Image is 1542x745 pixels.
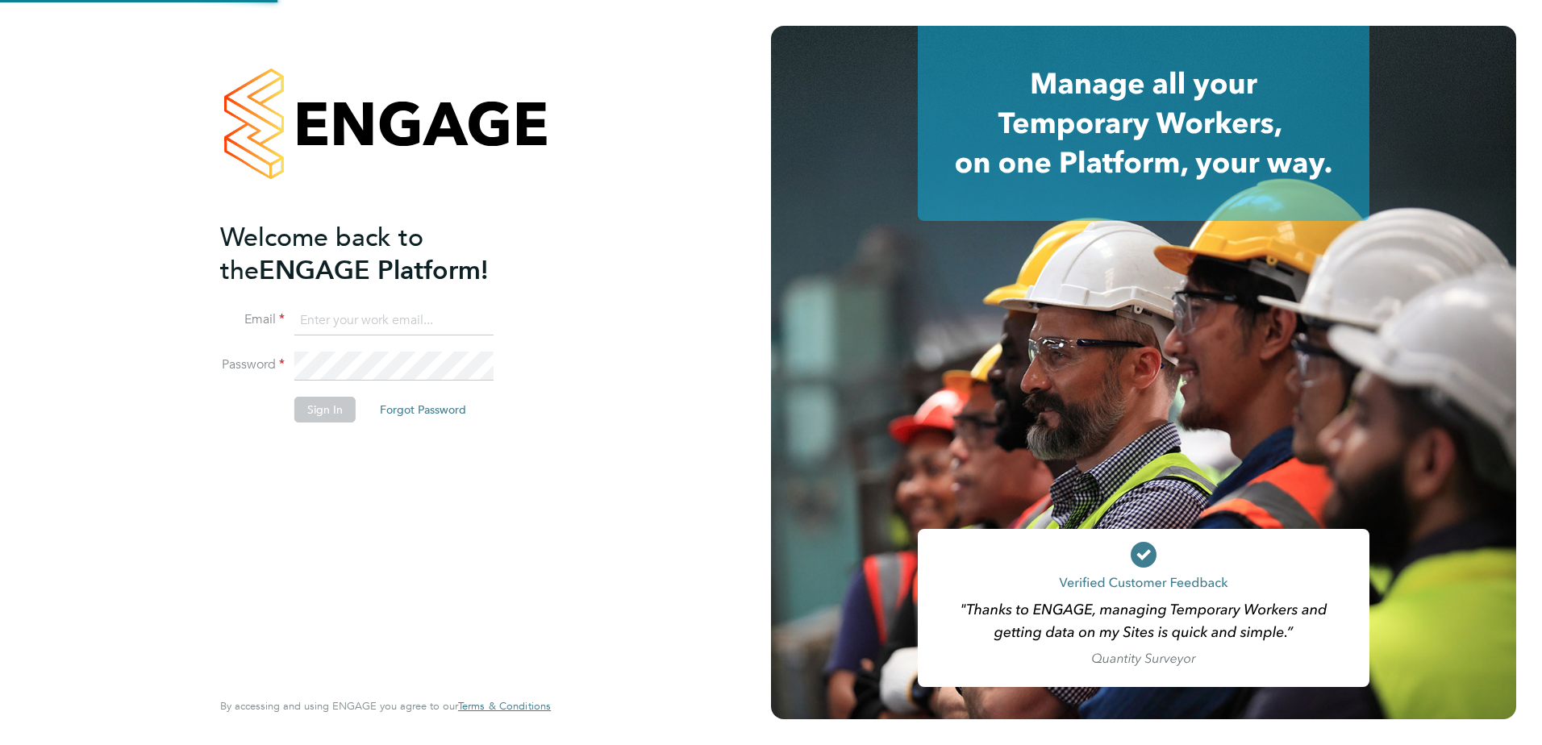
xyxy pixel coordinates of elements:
label: Password [220,356,285,373]
a: Terms & Conditions [458,700,551,713]
button: Sign In [294,397,356,422]
span: By accessing and using ENGAGE you agree to our [220,699,551,713]
span: Terms & Conditions [458,699,551,713]
label: Email [220,311,285,328]
input: Enter your work email... [294,306,494,335]
span: Welcome back to the [220,222,423,286]
button: Forgot Password [367,397,479,422]
h2: ENGAGE Platform! [220,221,535,287]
